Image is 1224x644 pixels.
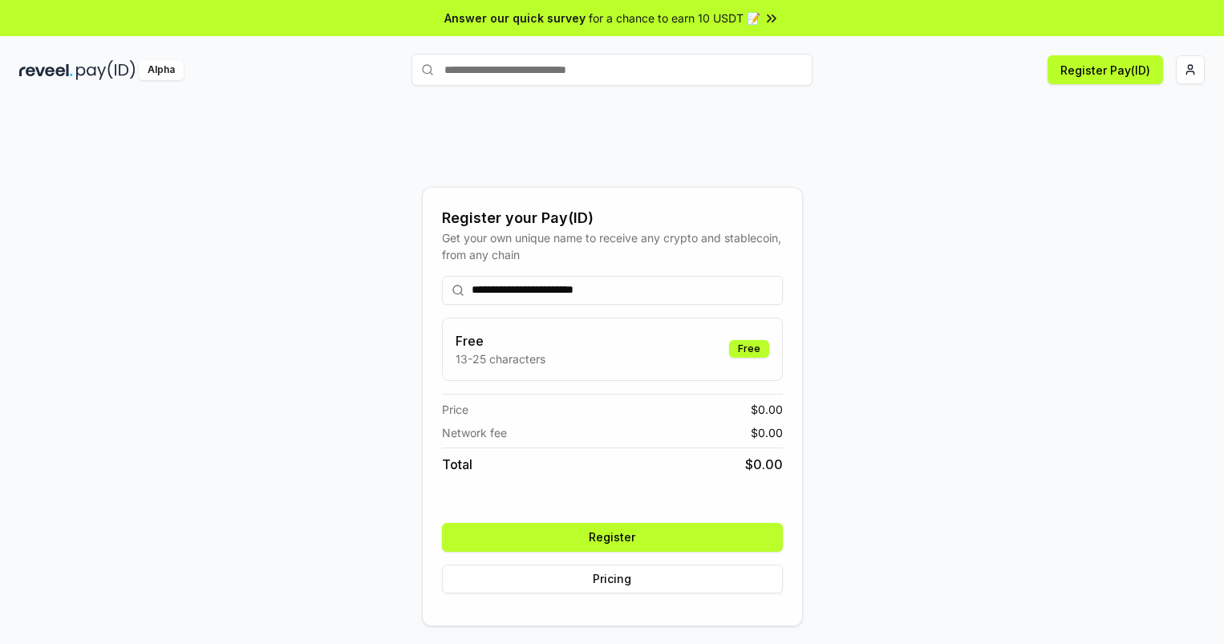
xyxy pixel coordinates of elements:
[442,424,507,441] span: Network fee
[442,523,783,552] button: Register
[1048,55,1163,84] button: Register Pay(ID)
[589,10,760,26] span: for a chance to earn 10 USDT 📝
[456,331,545,350] h3: Free
[751,401,783,418] span: $ 0.00
[442,455,472,474] span: Total
[456,350,545,367] p: 13-25 characters
[442,401,468,418] span: Price
[19,60,73,80] img: reveel_dark
[139,60,184,80] div: Alpha
[442,229,783,263] div: Get your own unique name to receive any crypto and stablecoin, from any chain
[442,207,783,229] div: Register your Pay(ID)
[76,60,136,80] img: pay_id
[444,10,586,26] span: Answer our quick survey
[745,455,783,474] span: $ 0.00
[751,424,783,441] span: $ 0.00
[442,565,783,593] button: Pricing
[729,340,769,358] div: Free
